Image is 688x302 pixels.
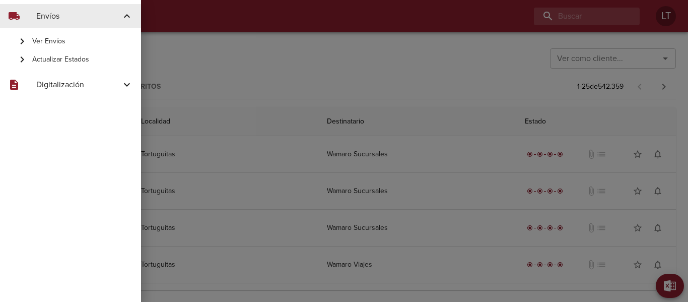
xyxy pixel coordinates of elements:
span: Digitalización [36,79,121,91]
span: local_shipping [8,10,20,22]
span: description [8,79,20,91]
span: Ver Envíos [32,36,133,46]
span: Actualizar Estados [32,54,133,65]
span: Envíos [36,10,121,22]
